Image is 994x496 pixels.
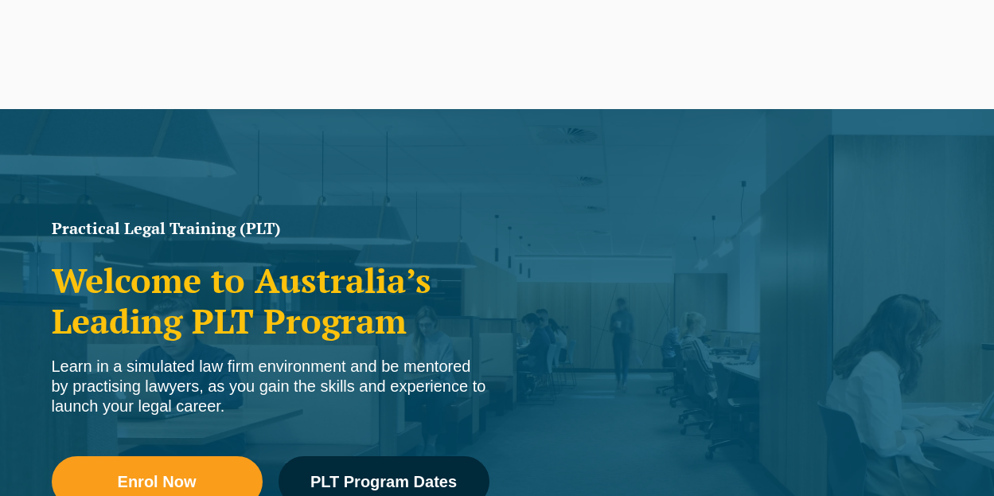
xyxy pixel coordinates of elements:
h1: Practical Legal Training (PLT) [52,221,489,236]
div: Learn in a simulated law firm environment and be mentored by practising lawyers, as you gain the ... [52,357,489,416]
span: Enrol Now [118,474,197,490]
span: PLT Program Dates [310,474,457,490]
h2: Welcome to Australia’s Leading PLT Program [52,260,489,341]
